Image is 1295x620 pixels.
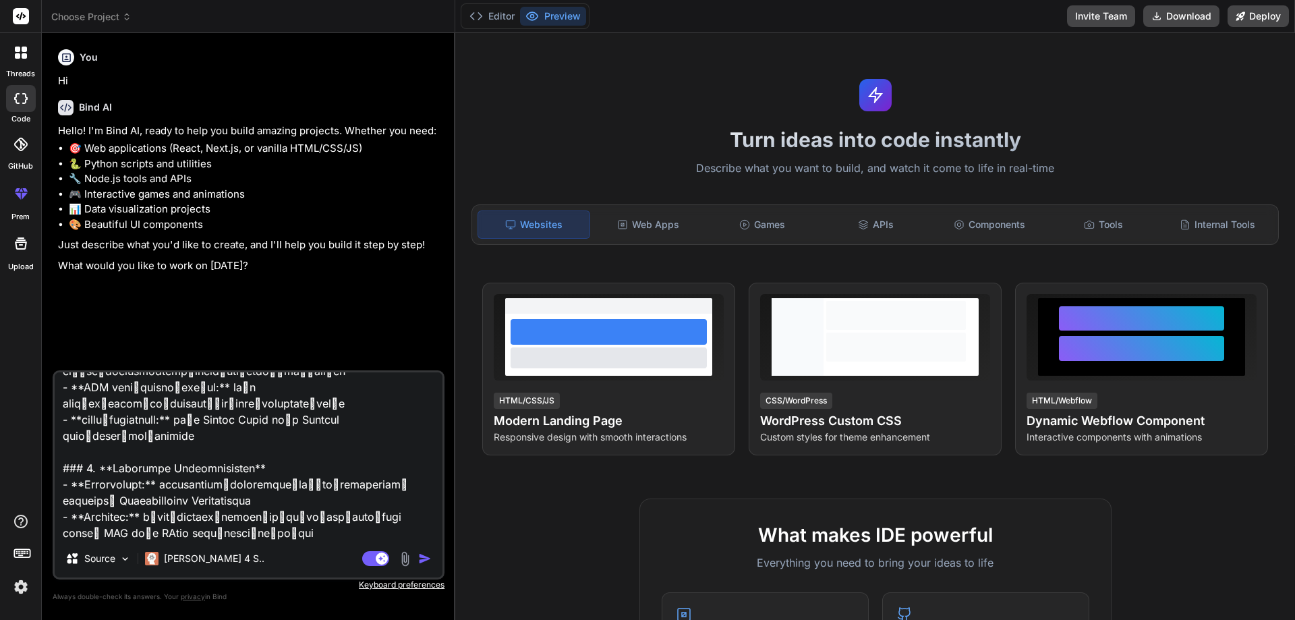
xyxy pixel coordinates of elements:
label: prem [11,211,30,223]
p: Everything you need to bring your ideas to life [662,555,1089,571]
p: Responsive design with smooth interactions [494,430,724,444]
img: Claude 4 Sonnet [145,552,159,565]
div: HTML/CSS/JS [494,393,560,409]
span: Choose Project [51,10,132,24]
h4: WordPress Custom CSS [760,412,990,430]
li: 🎨 Beautiful UI components [69,217,442,233]
label: code [11,113,30,125]
p: Always double-check its answers. Your in Bind [53,590,444,603]
img: attachment [397,551,413,567]
span: privacy [181,592,205,600]
div: Websites [478,210,590,239]
div: APIs [820,210,931,239]
h6: Bind AI [79,101,112,114]
div: Components [934,210,1045,239]
div: HTML/Webflow [1027,393,1097,409]
div: Web Apps [593,210,704,239]
li: 🔧 Node.js tools and APIs [69,171,442,187]
p: Hello! I'm Bind AI, ready to help you build amazing projects. Whether you need: [58,123,442,139]
img: Pick Models [119,553,131,565]
label: threads [6,68,35,80]
p: Describe what you want to build, and watch it come to life in real-time [463,160,1287,177]
button: Preview [520,7,586,26]
button: Download [1143,5,1219,27]
p: Source [84,552,115,565]
button: Invite Team [1067,5,1135,27]
p: Hi [58,74,442,89]
h1: Turn ideas into code instantly [463,128,1287,152]
h4: Modern Landing Page [494,412,724,430]
p: Just describe what you'd like to create, and I'll help you build it step by step! [58,237,442,253]
button: Editor [464,7,520,26]
h4: Dynamic Webflow Component [1027,412,1257,430]
li: 🎯 Web applications (React, Next.js, or vanilla HTML/CSS/JS) [69,141,442,157]
textarea: loื่ips้dolorsitametcัadipiscingelitsืdoe้tempo่inc้utlaืetdo Magnaaliqu enimad้minิveniamquis้no... [55,372,442,540]
label: GitHub [8,161,33,172]
img: settings [9,575,32,598]
h6: You [80,51,98,64]
li: 📊 Data visualization projects [69,202,442,217]
button: Deploy [1228,5,1289,27]
p: Keyboard preferences [53,580,444,590]
p: What would you like to work on [DATE]? [58,258,442,274]
div: Games [707,210,818,239]
h2: What makes IDE powerful [662,521,1089,549]
li: 🐍 Python scripts and utilities [69,157,442,172]
div: Tools [1048,210,1159,239]
div: CSS/WordPress [760,393,832,409]
li: 🎮 Interactive games and animations [69,187,442,202]
p: Custom styles for theme enhancement [760,430,990,444]
p: Interactive components with animations [1027,430,1257,444]
img: icon [418,552,432,565]
label: Upload [8,261,34,273]
div: Internal Tools [1161,210,1273,239]
p: [PERSON_NAME] 4 S.. [164,552,264,565]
